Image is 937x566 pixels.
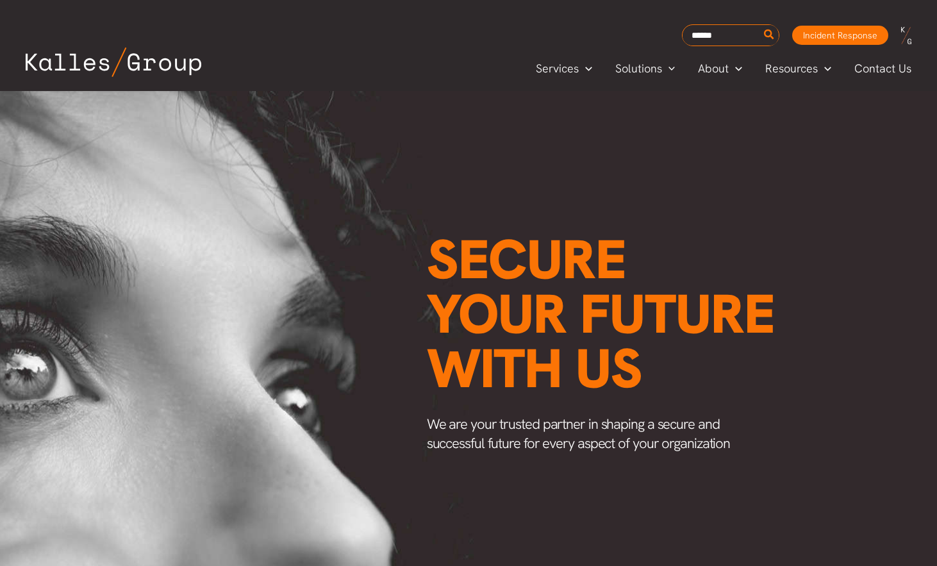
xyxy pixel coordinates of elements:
span: About [698,59,729,78]
a: AboutMenu Toggle [686,59,754,78]
span: Secure your future with us [427,224,775,404]
a: SolutionsMenu Toggle [604,59,687,78]
img: Kalles Group [26,47,201,77]
span: Menu Toggle [662,59,676,78]
span: Contact Us [854,59,911,78]
nav: Primary Site Navigation [524,58,924,79]
span: Menu Toggle [579,59,592,78]
span: Solutions [615,59,662,78]
a: ResourcesMenu Toggle [754,59,843,78]
span: Menu Toggle [818,59,831,78]
span: We are your trusted partner in shaping a secure and successful future for every aspect of your or... [427,415,731,453]
span: Services [536,59,579,78]
a: Contact Us [843,59,924,78]
span: Menu Toggle [729,59,742,78]
a: Incident Response [792,26,888,45]
button: Search [761,25,777,46]
a: ServicesMenu Toggle [524,59,604,78]
span: Resources [765,59,818,78]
